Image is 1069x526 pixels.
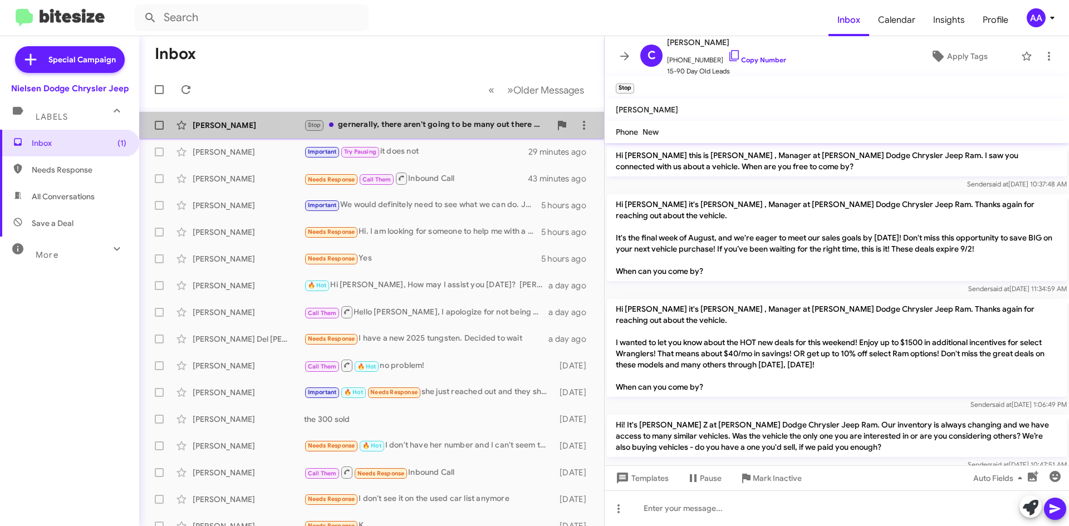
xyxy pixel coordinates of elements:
[308,335,355,342] span: Needs Response
[728,56,786,64] a: Copy Number
[32,137,126,149] span: Inbox
[36,112,68,122] span: Labels
[607,299,1067,397] p: Hi [PERSON_NAME] it's [PERSON_NAME] , Manager at [PERSON_NAME] Dodge Chrysler Jeep Ram. Thanks ag...
[36,250,58,260] span: More
[304,414,554,425] div: the 300 sold
[304,279,548,292] div: Hi [PERSON_NAME], How may I assist you [DATE]? [PERSON_NAME]
[700,468,722,488] span: Pause
[667,49,786,66] span: [PHONE_NUMBER]
[308,495,355,503] span: Needs Response
[554,440,595,451] div: [DATE]
[193,280,304,291] div: [PERSON_NAME]
[482,78,591,101] nav: Page navigation example
[304,386,554,399] div: she just reached out and they should be coming soon
[304,171,528,185] div: Inbound Call
[964,468,1036,488] button: Auto Fields
[901,46,1016,66] button: Apply Tags
[193,307,304,318] div: [PERSON_NAME]
[973,468,1027,488] span: Auto Fields
[193,146,304,158] div: [PERSON_NAME]
[48,54,116,65] span: Special Campaign
[488,83,494,97] span: «
[828,4,869,36] a: Inbox
[304,332,548,345] div: I have a new 2025 tungsten. Decided to wait
[193,387,304,398] div: [PERSON_NAME]
[648,47,656,65] span: C
[753,468,802,488] span: Mark Inactive
[308,148,337,155] span: Important
[32,218,73,229] span: Save a Deal
[501,78,591,101] button: Next
[989,180,1008,188] span: said at
[193,467,304,478] div: [PERSON_NAME]
[193,120,304,131] div: [PERSON_NAME]
[513,84,584,96] span: Older Messages
[605,468,678,488] button: Templates
[15,46,125,73] a: Special Campaign
[11,83,129,94] div: Nielsen Dodge Chrysler Jeep
[990,284,1009,293] span: said at
[482,78,501,101] button: Previous
[667,36,786,49] span: [PERSON_NAME]
[32,164,126,175] span: Needs Response
[308,363,337,370] span: Call Them
[304,305,548,319] div: Hello [PERSON_NAME], I apologize for not being able to take your call. We are closed [DATE]. I wi...
[607,145,1067,176] p: Hi [PERSON_NAME] this is [PERSON_NAME] , Manager at [PERSON_NAME] Dodge Chrysler Jeep Ram. I saw ...
[308,228,355,235] span: Needs Response
[344,389,363,396] span: 🔥 Hot
[308,176,355,183] span: Needs Response
[193,253,304,264] div: [PERSON_NAME]
[528,146,595,158] div: 29 minutes ago
[968,284,1067,293] span: Sender [DATE] 11:34:59 AM
[616,83,634,94] small: Stop
[308,389,337,396] span: Important
[117,137,126,149] span: (1)
[548,307,595,318] div: a day ago
[730,468,811,488] button: Mark Inactive
[357,363,376,370] span: 🔥 Hot
[1027,8,1046,27] div: AA
[308,470,337,477] span: Call Them
[304,493,554,505] div: I don't see it on the used car list anymore
[554,494,595,505] div: [DATE]
[362,176,391,183] span: Call Them
[528,173,595,184] div: 43 minutes ago
[193,494,304,505] div: [PERSON_NAME]
[554,467,595,478] div: [DATE]
[304,439,554,452] div: I don't have her number and I can't seem to find the email for some reason. Maybe I deleted it ac...
[541,227,595,238] div: 5 hours ago
[304,465,554,479] div: Inbound Call
[304,225,541,238] div: Hi. I am looking for someone to help me with a warranty since I traded in vehicle elsewhere. I wa...
[135,4,369,31] input: Search
[32,191,95,202] span: All Conversations
[554,414,595,425] div: [DATE]
[304,199,541,212] div: We would definitely need to see what we can do. Just let me know when you're available in mid Nov...
[308,121,321,129] span: Stop
[968,460,1067,469] span: Sender [DATE] 10:47:51 AM
[678,468,730,488] button: Pause
[924,4,974,36] span: Insights
[616,105,678,115] span: [PERSON_NAME]
[869,4,924,36] a: Calendar
[193,414,304,425] div: [PERSON_NAME]
[308,255,355,262] span: Needs Response
[304,252,541,265] div: Yes
[304,145,528,158] div: it does not
[992,400,1012,409] span: said at
[193,360,304,371] div: [PERSON_NAME]
[308,442,355,449] span: Needs Response
[607,194,1067,281] p: Hi [PERSON_NAME] it's [PERSON_NAME] , Manager at [PERSON_NAME] Dodge Chrysler Jeep Ram. Thanks ag...
[989,460,1009,469] span: said at
[193,333,304,345] div: [PERSON_NAME] Del [PERSON_NAME]
[308,309,337,317] span: Call Them
[1017,8,1057,27] button: AA
[974,4,1017,36] a: Profile
[357,470,405,477] span: Needs Response
[362,442,381,449] span: 🔥 Hot
[548,280,595,291] div: a day ago
[614,468,669,488] span: Templates
[193,227,304,238] div: [PERSON_NAME]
